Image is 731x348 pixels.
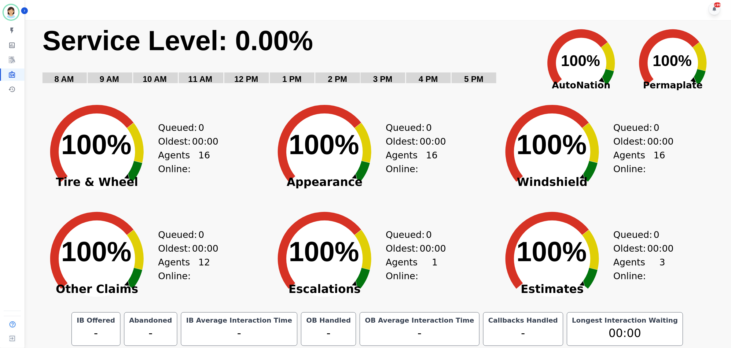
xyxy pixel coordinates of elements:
[128,316,173,325] div: Abandoned
[61,236,131,267] text: 100%
[627,78,719,92] span: Permaplate
[143,75,167,84] text: 10 AM
[386,121,432,135] div: Queued:
[100,75,119,84] text: 9 AM
[426,228,432,242] span: 0
[188,75,212,84] text: 11 AM
[158,135,204,148] div: Oldest:
[75,316,116,325] div: IB Offered
[487,316,559,325] div: Callbacks Handled
[61,129,131,160] text: 100%
[420,135,446,148] span: 00:00
[571,316,679,325] div: Longest Interaction Waiting
[386,135,432,148] div: Oldest:
[491,179,613,185] span: Windshield
[432,255,438,283] span: 1
[36,179,158,185] span: Tire & Wheel
[426,148,438,176] span: 16
[185,325,293,342] div: -
[198,255,210,283] span: 12
[561,52,600,69] text: 100%
[613,242,659,255] div: Oldest:
[282,75,302,84] text: 1 PM
[491,286,613,292] span: Estimates
[158,121,204,135] div: Queued:
[158,148,210,176] div: Agents Online:
[516,236,587,267] text: 100%
[4,5,18,20] img: Bordered avatar
[426,121,432,135] span: 0
[653,52,692,69] text: 100%
[654,228,659,242] span: 0
[654,148,665,176] span: 16
[714,2,721,7] div: +99
[613,255,665,283] div: Agents Online:
[42,24,534,93] svg: Service Level: 0%
[305,316,352,325] div: OB Handled
[234,75,258,84] text: 12 PM
[328,75,347,84] text: 2 PM
[420,242,446,255] span: 00:00
[487,325,559,342] div: -
[516,129,587,160] text: 100%
[613,135,659,148] div: Oldest:
[373,75,392,84] text: 3 PM
[613,228,659,242] div: Queued:
[158,255,210,283] div: Agents Online:
[54,75,74,84] text: 8 AM
[613,148,665,176] div: Agents Online:
[364,316,476,325] div: OB Average Interaction Time
[364,325,476,342] div: -
[158,242,204,255] div: Oldest:
[289,236,359,267] text: 100%
[198,121,204,135] span: 0
[386,148,438,176] div: Agents Online:
[659,255,665,283] span: 3
[263,286,386,292] span: Escalations
[263,179,386,185] span: Appearance
[75,325,116,342] div: -
[464,75,483,84] text: 5 PM
[192,135,218,148] span: 00:00
[42,25,313,56] text: Service Level: 0.00%
[198,148,210,176] span: 16
[647,242,674,255] span: 00:00
[36,286,158,292] span: Other Claims
[647,135,674,148] span: 00:00
[386,242,432,255] div: Oldest:
[305,325,352,342] div: -
[128,325,173,342] div: -
[185,316,293,325] div: IB Average Interaction Time
[192,242,218,255] span: 00:00
[613,121,659,135] div: Queued:
[419,75,438,84] text: 4 PM
[571,325,679,342] div: 00:00
[158,228,204,242] div: Queued:
[386,228,432,242] div: Queued:
[289,129,359,160] text: 100%
[386,255,438,283] div: Agents Online:
[654,121,659,135] span: 0
[198,228,204,242] span: 0
[535,78,627,92] span: AutoNation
